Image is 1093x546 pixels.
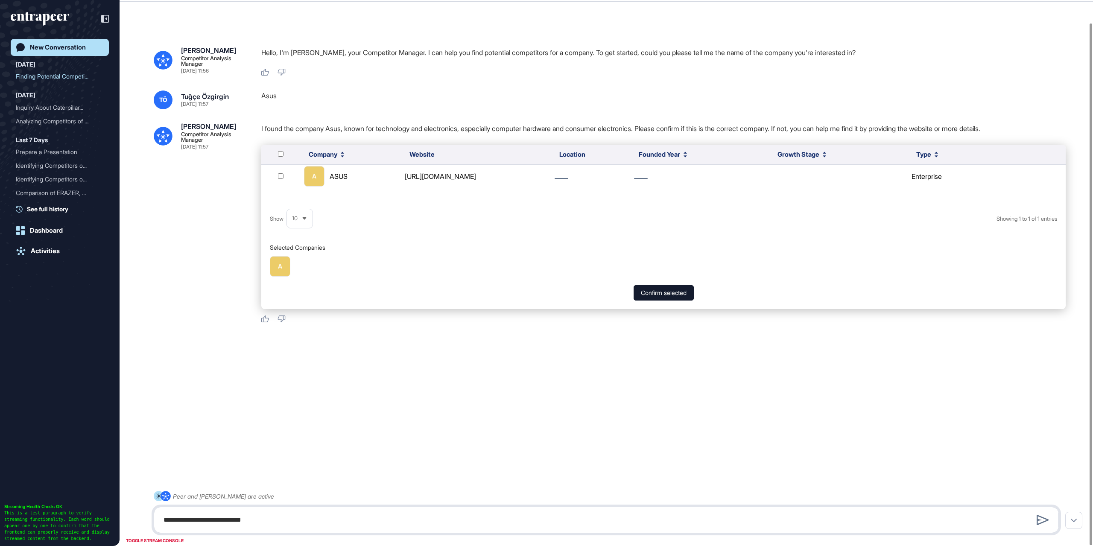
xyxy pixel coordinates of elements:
[261,47,1066,58] p: Hello, I'm [PERSON_NAME], your Competitor Manager. I can help you find potential competitors for ...
[27,204,68,213] span: See full history
[270,244,325,251] h6: Selected Companies
[292,215,298,222] span: 10
[270,213,283,224] span: Show
[312,171,316,182] div: A
[777,149,826,160] button: Growth Stage
[181,68,209,73] div: [DATE] 11:56
[181,131,248,143] div: Competitor Analysis Manager
[181,47,236,54] div: [PERSON_NAME]
[309,149,337,160] span: Company
[173,491,274,502] div: Peer and [PERSON_NAME] are active
[16,70,104,83] div: Finding Potential Competitors for Asus
[278,261,282,272] div: A
[16,90,35,100] div: [DATE]
[16,145,104,159] div: Prepare a Presentation
[261,123,1066,134] p: I found the company Asus, known for technology and electronics, especially computer hardware and ...
[916,149,938,160] button: Type
[330,171,348,182] div: ASUS
[16,204,109,213] a: See full history
[309,149,344,160] button: Company
[401,171,549,182] div: [URL][DOMAIN_NAME]
[16,114,97,128] div: Analyzing Competitors of ...
[159,96,167,103] span: TÖ
[16,101,97,114] div: Inquiry About Caterpillar...
[16,59,35,70] div: [DATE]
[409,150,435,158] span: Website
[181,102,208,107] div: [DATE] 11:57
[639,149,680,160] span: Founded Year
[16,159,104,172] div: Identifying Competitors of OpenAI
[30,44,86,51] div: New Conversation
[16,159,97,172] div: Identifying Competitors o...
[16,70,97,83] div: Finding Potential Competi...
[16,186,97,200] div: Comparison of ERAZER, ASU...
[16,101,104,114] div: Inquiry About Caterpillar Company in Database
[912,172,942,181] span: enterprise
[639,149,687,160] button: Founded Year
[16,135,48,145] div: Last 7 Days
[777,149,819,160] span: Growth Stage
[916,149,931,160] span: Type
[11,39,109,56] a: New Conversation
[16,114,104,128] div: Analyzing Competitors of Tesla
[16,172,104,186] div: Identifying Competitors of Asus and Razer
[181,55,248,67] div: Competitor Analysis Manager
[16,172,97,186] div: Identifying Competitors o...
[11,242,109,260] a: Activities
[181,144,208,149] div: [DATE] 11:57
[30,227,63,234] div: Dashboard
[997,213,1057,224] div: Showing 1 to 1 of 1 entries
[31,247,60,255] div: Activities
[261,91,1066,109] div: Asus
[181,93,229,100] div: Tuğçe Özgirgin
[559,150,585,158] span: Location
[16,186,104,200] div: Comparison of ERAZER, ASUS, and Razer Gaming Brands
[11,222,109,239] a: Dashboard
[181,123,236,130] div: [PERSON_NAME]
[634,285,694,301] button: Confirm selected
[16,145,97,159] div: Prepare a Presentation
[11,12,69,26] div: entrapeer-logo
